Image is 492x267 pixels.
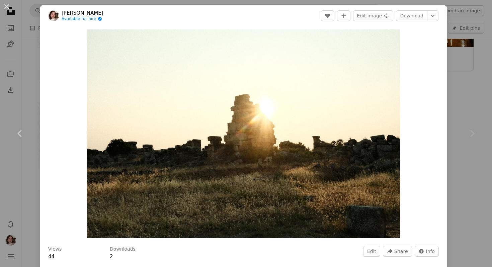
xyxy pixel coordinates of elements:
[452,101,492,166] div: Next
[110,254,113,260] span: 2
[353,10,393,21] button: Edit image
[48,10,59,21] img: Go to Nisa Yum's profile
[426,246,435,256] span: Info
[62,16,103,22] a: Available for hire
[337,10,350,21] button: Add to Collection
[48,254,55,260] span: 44
[62,10,103,16] a: [PERSON_NAME]
[396,10,427,21] a: Download
[87,29,400,238] img: photo-1755421617660-89ba795123ff
[394,246,408,256] span: Share
[110,246,136,253] h3: Downloads
[48,246,62,253] h3: Views
[321,10,334,21] button: Like
[87,29,400,238] button: Zoom in on this image
[363,246,380,257] button: Edit
[415,246,439,257] button: Stats about this image
[383,246,412,257] button: Share this image
[427,10,438,21] button: Choose download size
